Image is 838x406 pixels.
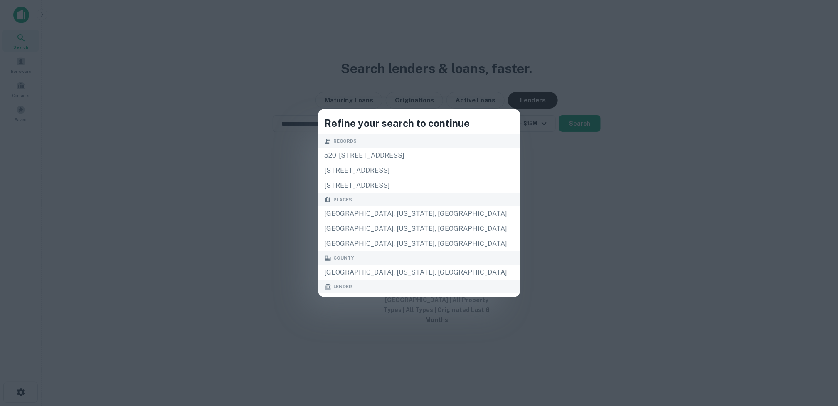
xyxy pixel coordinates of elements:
h4: Refine your search to continue [325,116,514,131]
div: [GEOGRAPHIC_DATA], [US_STATE], [GEOGRAPHIC_DATA] [318,236,520,251]
div: [GEOGRAPHIC_DATA], [US_STATE], [GEOGRAPHIC_DATA] [318,206,520,221]
div: [GEOGRAPHIC_DATA], [US_STATE], [GEOGRAPHIC_DATA] [318,265,520,280]
div: [STREET_ADDRESS] [318,163,520,178]
span: Places [334,196,352,203]
div: [STREET_ADDRESS] [318,178,520,193]
iframe: Chat Widget [796,339,838,379]
span: County [334,255,354,262]
div: [GEOGRAPHIC_DATA], [US_STATE], [GEOGRAPHIC_DATA] [318,221,520,236]
span: Records [334,138,357,145]
div: 520-[STREET_ADDRESS] [318,148,520,163]
span: Lender [334,283,352,290]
